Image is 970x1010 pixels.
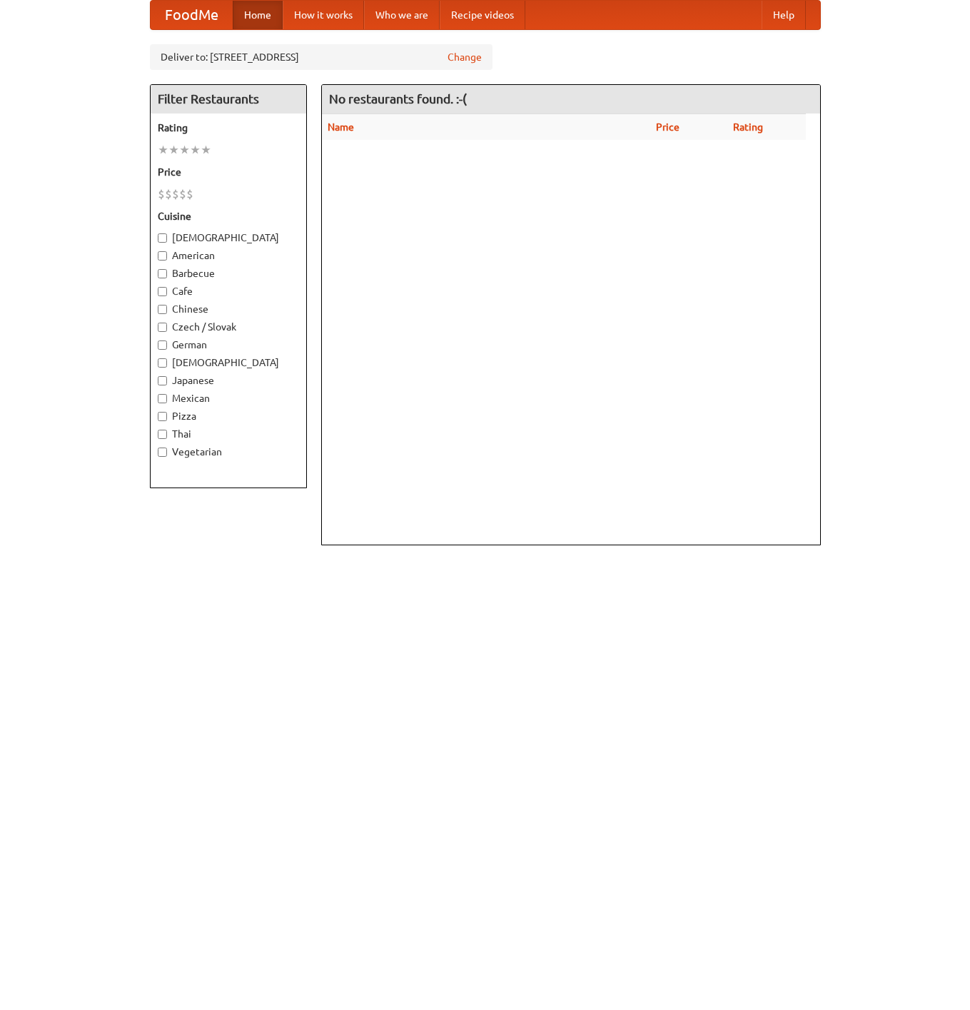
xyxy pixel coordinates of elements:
[158,186,165,202] li: $
[151,85,306,113] h4: Filter Restaurants
[158,233,167,243] input: [DEMOGRAPHIC_DATA]
[158,355,299,370] label: [DEMOGRAPHIC_DATA]
[165,186,172,202] li: $
[158,209,299,223] h5: Cuisine
[158,251,167,261] input: American
[150,44,492,70] div: Deliver to: [STREET_ADDRESS]
[656,121,679,133] a: Price
[158,427,299,441] label: Thai
[179,142,190,158] li: ★
[158,358,167,368] input: [DEMOGRAPHIC_DATA]
[158,269,167,278] input: Barbecue
[179,186,186,202] li: $
[158,394,167,403] input: Mexican
[158,448,167,457] input: Vegetarian
[172,186,179,202] li: $
[364,1,440,29] a: Who we are
[158,409,299,423] label: Pizza
[158,284,299,298] label: Cafe
[158,391,299,405] label: Mexican
[158,231,299,245] label: [DEMOGRAPHIC_DATA]
[733,121,763,133] a: Rating
[328,121,354,133] a: Name
[158,323,167,332] input: Czech / Slovak
[158,340,167,350] input: German
[158,287,167,296] input: Cafe
[158,373,299,388] label: Japanese
[440,1,525,29] a: Recipe videos
[158,121,299,135] h5: Rating
[186,186,193,202] li: $
[158,165,299,179] h5: Price
[158,445,299,459] label: Vegetarian
[158,248,299,263] label: American
[158,412,167,421] input: Pizza
[158,142,168,158] li: ★
[158,305,167,314] input: Chinese
[283,1,364,29] a: How it works
[151,1,233,29] a: FoodMe
[762,1,806,29] a: Help
[448,50,482,64] a: Change
[233,1,283,29] a: Home
[190,142,201,158] li: ★
[158,338,299,352] label: German
[158,302,299,316] label: Chinese
[158,266,299,281] label: Barbecue
[201,142,211,158] li: ★
[158,430,167,439] input: Thai
[329,92,467,106] ng-pluralize: No restaurants found. :-(
[158,320,299,334] label: Czech / Slovak
[158,376,167,385] input: Japanese
[168,142,179,158] li: ★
